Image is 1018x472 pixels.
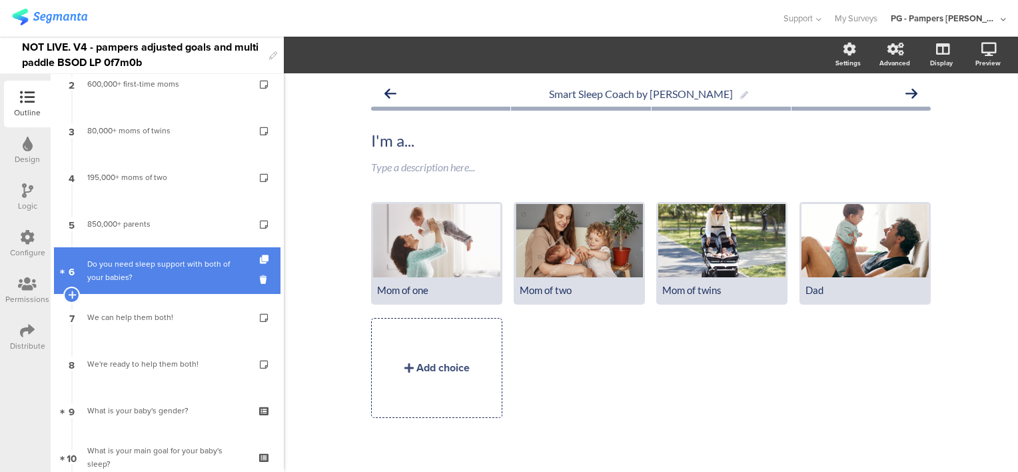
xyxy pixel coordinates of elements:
[549,87,733,100] span: Smart Sleep Coach by Pampers
[54,294,280,341] a: 7 We can help them both!
[87,257,247,284] div: Do you need sleep support with both of your babies?
[54,107,280,154] a: 3 80,000+ moms of twins
[371,131,931,151] p: I'm a...
[87,217,247,231] div: 850,000+ parents
[5,293,49,305] div: Permissions
[371,161,931,173] div: Type a description here...
[69,123,75,138] span: 3
[54,201,280,247] a: 5 850,000+ parents
[54,341,280,387] a: 8 We're ready to help them both!
[22,37,262,73] div: NOT LIVE. V4 - pampers adjusted goals and multi paddle BSOD LP 0f7m0b
[14,107,41,119] div: Outline
[520,284,639,296] div: Mom of two
[891,12,997,25] div: PG - Pampers [PERSON_NAME]
[87,311,247,324] div: We can help them both!
[87,124,247,137] div: 80,000+ moms of twins
[69,263,75,278] span: 6
[12,9,87,25] img: segmanta logo
[975,58,1001,68] div: Preview
[54,387,280,434] a: 9 What is your baby's gender?
[835,58,861,68] div: Settings
[54,61,280,107] a: 2 600,000+ first-time moms
[10,340,45,352] div: Distribute
[67,450,77,465] span: 10
[69,310,75,325] span: 7
[69,217,75,231] span: 5
[87,444,247,471] div: What is your main goal for your baby's sleep?
[87,404,247,417] div: What is your baby's gender?
[260,273,271,286] i: Delete
[10,247,45,259] div: Configure
[662,284,781,296] div: Mom of twins
[783,12,813,25] span: Support
[879,58,910,68] div: Advanced
[69,357,75,371] span: 8
[69,77,75,91] span: 2
[54,247,280,294] a: 6 Do you need sleep support with both of your babies?
[18,200,37,212] div: Logic
[69,403,75,418] span: 9
[260,255,271,264] i: Duplicate
[87,357,247,371] div: We're ready to help them both!
[87,171,247,184] div: 195,000+ moms of two
[15,153,40,165] div: Design
[54,154,280,201] a: 4 195,000+ moms of two
[805,284,925,296] div: Dad
[69,170,75,185] span: 4
[377,284,496,296] div: Mom of one
[416,360,470,375] div: Add choice
[371,318,502,418] button: Add choice
[87,77,247,91] div: 600,000+ first-time moms
[930,58,953,68] div: Display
